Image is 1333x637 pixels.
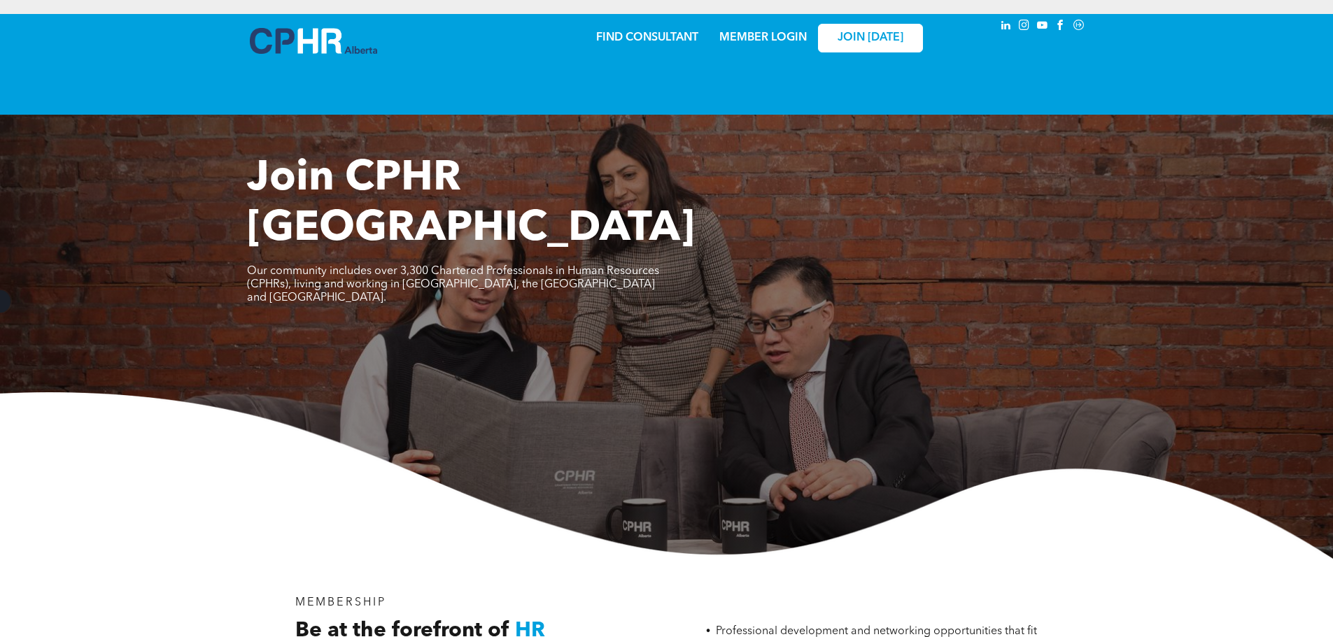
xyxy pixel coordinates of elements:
[596,32,698,43] a: FIND CONSULTANT
[247,158,695,250] span: Join CPHR [GEOGRAPHIC_DATA]
[250,28,377,54] img: A blue and white logo for cp alberta
[1035,17,1050,36] a: youtube
[719,32,807,43] a: MEMBER LOGIN
[838,31,903,45] span: JOIN [DATE]
[1071,17,1087,36] a: Social network
[1017,17,1032,36] a: instagram
[295,597,387,608] span: MEMBERSHIP
[247,266,659,303] span: Our community includes over 3,300 Chartered Professionals in Human Resources (CPHRs), living and ...
[999,17,1014,36] a: linkedin
[1053,17,1068,36] a: facebook
[818,24,923,52] a: JOIN [DATE]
